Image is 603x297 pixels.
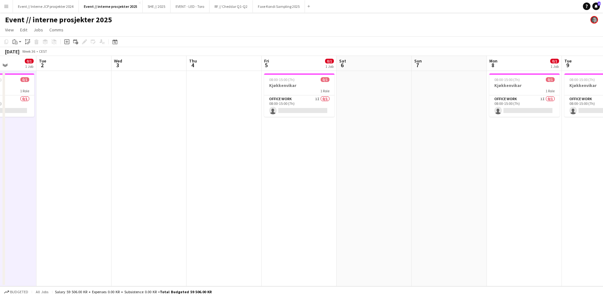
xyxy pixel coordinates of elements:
[590,16,598,24] app-user-avatar: Julie Minken
[39,49,47,54] div: CEST
[160,289,212,294] span: Total Budgeted 59 506.00 KR
[35,289,50,294] span: All jobs
[31,26,46,34] a: Jobs
[5,48,19,55] div: [DATE]
[5,15,112,24] h1: Event // interne prosjekter 2025
[13,0,79,13] button: Event // Interne JCP prosjekter 2024
[18,26,30,34] a: Edit
[253,0,305,13] button: Faxe Kondi Sampling 2025
[79,0,143,13] button: Event // interne prosjekter 2025
[171,0,209,13] button: EVENT - LED - Toro
[3,289,29,295] button: Budgeted
[598,2,600,6] span: 3
[143,0,171,13] button: SHE // 2025
[49,27,63,33] span: Comms
[3,26,16,34] a: View
[10,290,28,294] span: Budgeted
[55,289,212,294] div: Salary 59 506.00 KR + Expenses 0.00 KR + Subsistence 0.00 KR =
[34,27,43,33] span: Jobs
[20,27,27,33] span: Edit
[592,3,600,10] a: 3
[5,27,14,33] span: View
[47,26,66,34] a: Comms
[209,0,253,13] button: RF // Cheddar Q1-Q2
